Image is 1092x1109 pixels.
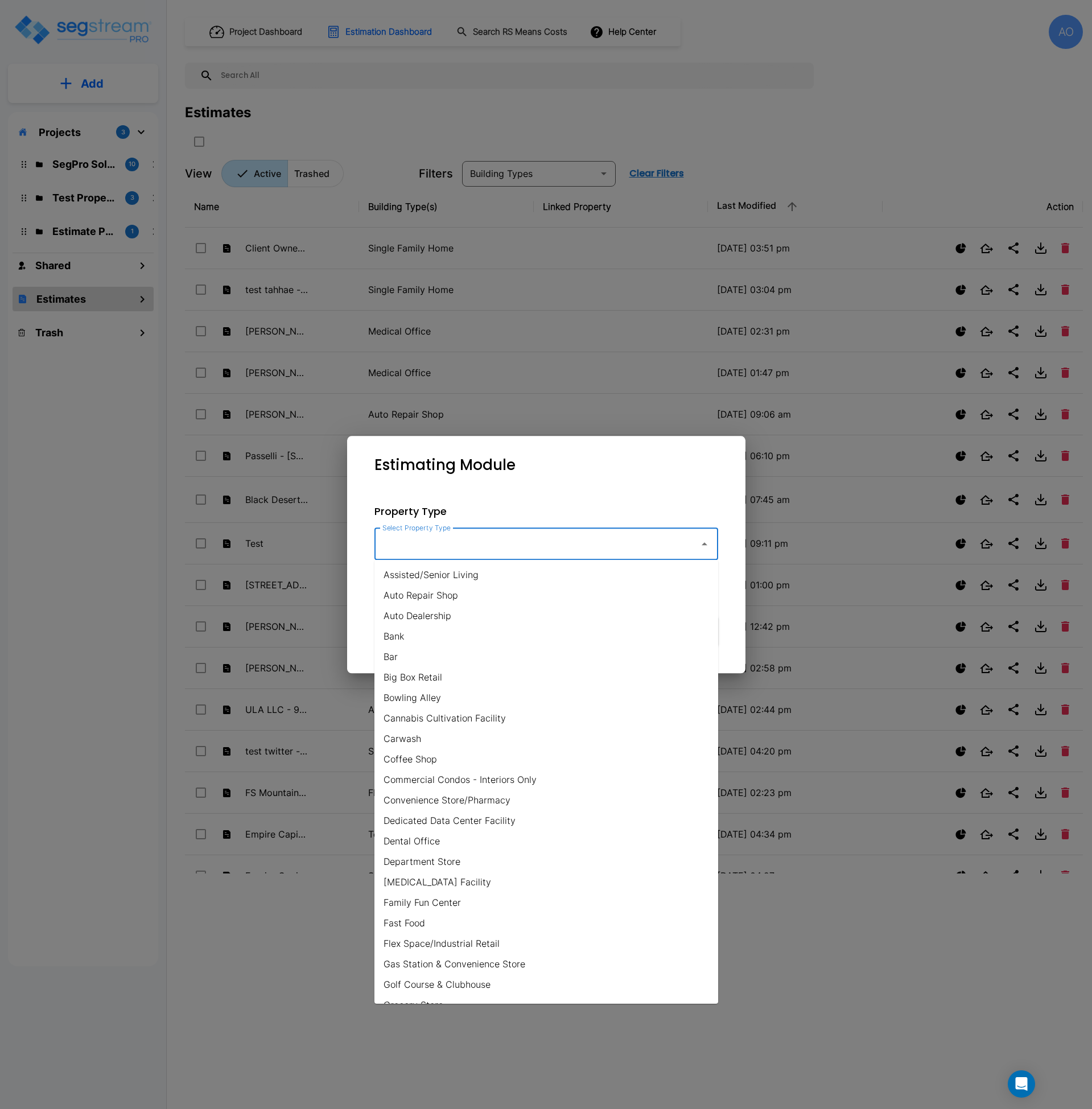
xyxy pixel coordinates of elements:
li: [MEDICAL_DATA] Facility [374,872,718,892]
label: Select Property Type [382,523,451,533]
li: Dental Office [374,831,718,851]
li: Flex Space/Industrial Retail [374,933,718,954]
li: Auto Repair Shop [374,585,718,605]
li: Convenience Store/Pharmacy [374,790,718,810]
li: Family Fun Center [374,892,718,913]
li: Dedicated Data Center Facility [374,810,718,831]
li: Bar [374,646,718,667]
li: Assisted/Senior Living [374,564,718,585]
p: Property Type [374,504,718,519]
li: Coffee Shop [374,749,718,769]
li: Commercial Condos - Interiors Only [374,769,718,790]
li: Carwash [374,728,718,749]
li: Fast Food [374,913,718,933]
li: Gas Station & Convenience Store [374,954,718,974]
div: Open Intercom Messenger [1008,1070,1035,1098]
li: Big Box Retail [374,667,718,687]
li: Golf Course & Clubhouse [374,974,718,995]
li: Cannabis Cultivation Facility [374,708,718,728]
li: Auto Dealership [374,605,718,626]
li: Bowling Alley [374,687,718,708]
p: Estimating Module [374,454,516,476]
li: Grocery Store [374,995,718,1015]
li: Bank [374,626,718,646]
li: Department Store [374,851,718,872]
